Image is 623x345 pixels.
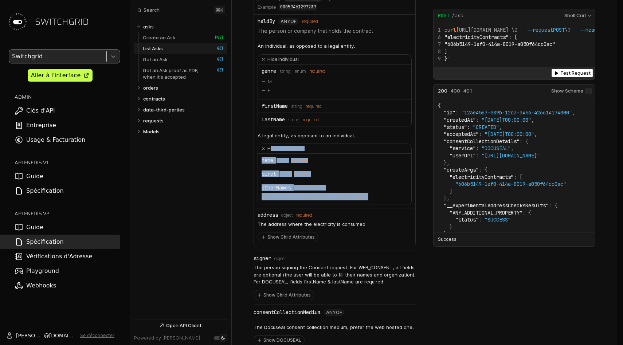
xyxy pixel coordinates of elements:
[143,82,224,93] a: orders
[49,332,77,339] span: [DOMAIN_NAME]
[258,232,318,242] button: Show Child Attributes
[527,27,565,34] span: --request
[262,171,276,177] div: siret
[451,88,460,94] span: 400
[450,174,514,180] span: "electricityContracts"
[221,336,225,340] div: Set light mode
[572,110,575,116] span: ,
[444,131,479,137] span: "acceptedAt"
[479,217,482,223] span: :
[447,160,450,166] span: ,
[551,85,592,98] label: Show Schema
[288,117,299,122] span: string
[461,110,572,116] span: "123e4567-e89b-12d3-a456-426614174000"
[143,65,224,82] a: Get an Ask proof as PDF, when it's accepted GET
[499,124,502,130] span: ,
[485,166,487,173] span: {
[294,185,325,191] span: array string[] …2
[476,145,479,152] span: :
[473,124,499,130] span: "CREATED"
[479,131,482,137] span: :
[467,124,470,130] span: :
[553,27,565,34] span: POST
[258,144,411,154] button: Hide Legal Entity
[143,104,224,115] a: data-third-parties
[258,18,275,24] div: heldBy
[438,12,450,19] span: POST
[258,43,412,50] p: An Individual, as opposed to a legal entity.
[514,174,517,180] span: :
[520,174,522,180] span: [
[16,332,44,339] span: [PERSON_NAME]
[143,128,160,135] p: Models
[485,217,511,223] span: "SUCCESS"
[522,209,525,216] span: :
[463,88,472,94] span: 401
[450,188,452,195] span: ]
[295,69,306,74] span: enum
[209,35,224,40] span: POST
[143,126,224,137] a: Models
[302,19,318,24] div: required
[130,18,231,315] nav: Table of contents for Api
[262,68,276,74] div: genre
[444,166,479,173] span: "createArgs"
[534,131,537,137] span: ,
[482,152,540,159] span: "[URL][DOMAIN_NAME]"
[143,32,224,43] a: Create an Ask POST
[552,69,593,78] button: Test Request
[28,69,93,82] a: Aller à l'interface
[143,43,224,54] a: List Asks GET
[279,172,291,177] span: string
[525,138,528,145] span: {
[444,48,447,55] span: ]
[291,158,307,163] div: required
[143,115,224,126] a: requests
[455,181,566,188] span: "606b5149-1ef0-414a-8019-a050f64cc0ac"
[134,319,227,331] a: Open API Client
[254,336,304,345] button: Show DOCUSEAL
[258,132,412,140] p: A legal entity, as opposed to an individual.
[144,7,160,13] span: Search
[143,95,165,102] p: contracts
[294,172,310,177] div: required
[143,23,154,30] p: asks
[444,160,447,166] span: }
[450,209,522,216] span: "ANY_ADDITIONAL_PROPERTY"
[485,131,534,137] span: "[DATE]T00:00:00"
[450,145,476,152] span: "service"
[262,77,408,86] li: M
[254,324,414,331] p: The Docuseal consent collection medium, prefer the web hosted one.
[580,27,603,34] span: --header
[444,117,476,123] span: "createdAt"
[531,117,534,123] span: ,
[444,55,450,62] span: }'
[209,57,224,62] span: GET
[35,16,89,28] span: SWITCHGRID
[560,71,591,76] span: Test Request
[143,45,163,52] p: List Asks
[143,85,158,91] p: orders
[455,217,479,223] span: "status"
[476,152,479,159] span: :
[438,88,447,94] span: 200
[254,290,314,300] button: Show Child Attributes
[274,256,286,261] span: object
[143,106,185,113] p: data-third-parties
[262,86,408,95] li: F
[528,209,531,216] span: {
[549,202,552,209] span: :
[476,117,479,123] span: :
[15,159,120,166] h2: API ENEDIS v1
[450,224,452,230] span: }
[455,110,458,116] span: :
[15,93,120,101] h2: ADMIN
[450,152,476,159] span: "userUrl"
[433,84,595,247] div: Example Responses
[143,21,224,32] a: asks
[277,158,288,163] span: string
[520,138,522,145] span: :
[209,68,224,73] span: GET
[258,221,365,228] p: The address where the electricity is consumed
[303,117,319,122] div: required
